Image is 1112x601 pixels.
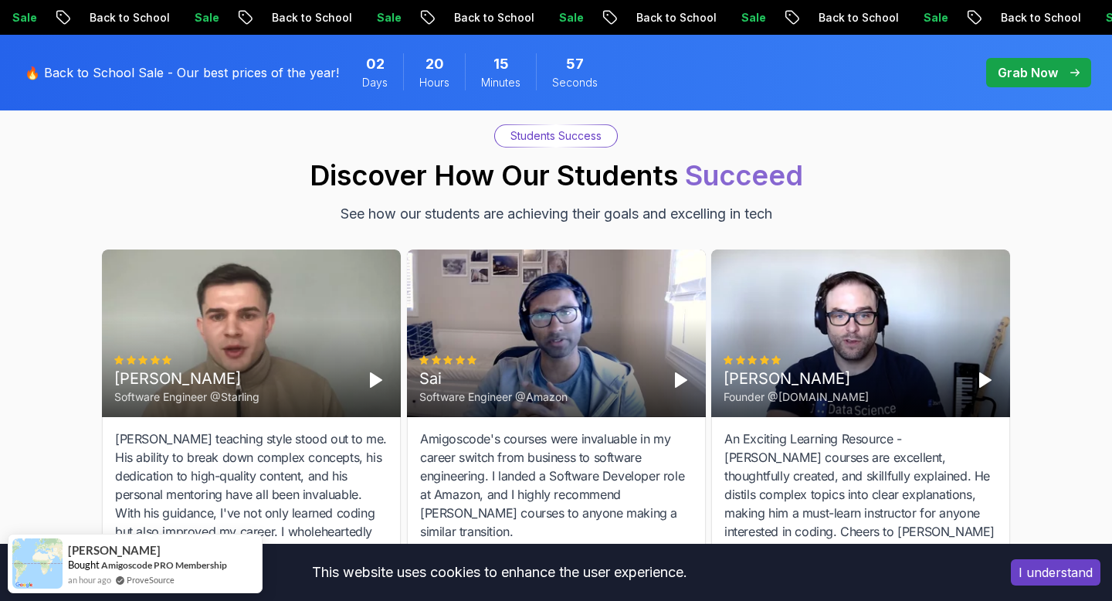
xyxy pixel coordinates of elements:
[341,203,772,225] p: See how our students are achieving their goals and excelling in tech
[364,368,388,392] button: Play
[716,10,765,25] p: Sale
[669,368,693,392] button: Play
[429,10,534,25] p: Back to School
[25,63,339,82] p: 🔥 Back to School Sale - Our best prices of the year!
[115,430,388,578] div: [PERSON_NAME] teaching style stood out to me. His ability to break down complex concepts, his ded...
[419,389,568,405] div: Software Engineer @Amazon
[975,10,1080,25] p: Back to School
[481,75,520,90] span: Minutes
[685,158,803,192] span: Succeed
[566,53,584,75] span: 57 Seconds
[419,75,449,90] span: Hours
[12,555,988,589] div: This website uses cookies to enhance the user experience.
[68,544,161,557] span: [PERSON_NAME]
[68,559,100,571] span: Bought
[1011,559,1100,586] button: Accept cookies
[351,10,401,25] p: Sale
[898,10,948,25] p: Sale
[724,430,997,578] div: An Exciting Learning Resource - [PERSON_NAME] courses are excellent, thoughtfully created, and sk...
[611,10,716,25] p: Back to School
[998,63,1058,82] p: Grab Now
[366,53,385,75] span: 2 Days
[169,10,219,25] p: Sale
[12,538,63,589] img: provesource social proof notification image
[310,160,803,191] h2: Discover How Our Students
[793,10,898,25] p: Back to School
[510,128,602,144] p: Students Success
[973,368,998,392] button: Play
[493,53,509,75] span: 15 Minutes
[246,10,351,25] p: Back to School
[420,430,693,541] div: Amigoscode's courses were invaluable in my career switch from business to software engineering. I...
[64,10,169,25] p: Back to School
[68,573,111,586] span: an hour ago
[114,389,259,405] div: Software Engineer @Starling
[724,389,869,405] div: Founder @[DOMAIN_NAME]
[534,10,583,25] p: Sale
[552,75,598,90] span: Seconds
[724,368,869,389] div: [PERSON_NAME]
[419,368,568,389] div: Sai
[425,53,444,75] span: 20 Hours
[101,559,227,571] a: Amigoscode PRO Membership
[114,368,259,389] div: [PERSON_NAME]
[362,75,388,90] span: Days
[127,573,175,586] a: ProveSource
